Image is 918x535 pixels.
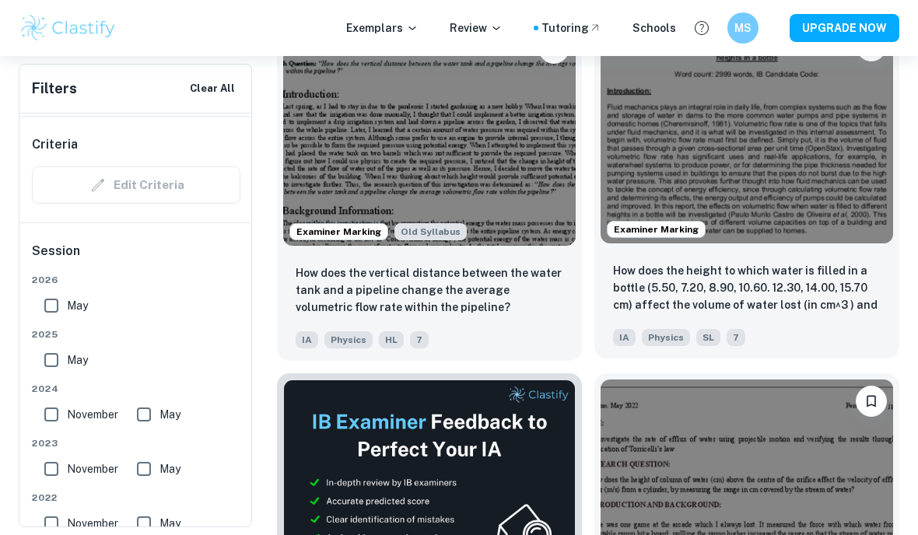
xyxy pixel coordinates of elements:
span: 2026 [32,273,240,287]
div: Starting from the May 2025 session, the Physics IA requirements have changed. It's OK to refer to... [394,223,467,240]
span: 7 [727,329,745,346]
span: May [159,460,180,477]
span: 2023 [32,436,240,450]
span: May [67,297,88,314]
button: Help and Feedback [688,15,715,41]
span: 7 [410,331,429,348]
span: HL [379,331,404,348]
span: SL [696,329,720,346]
span: November [67,515,118,532]
a: Examiner MarkingStarting from the May 2025 session, the Physics IA requirements have changed. It'... [277,20,582,361]
span: Physics [324,331,373,348]
span: May [159,515,180,532]
button: UPGRADE NOW [790,14,899,42]
span: Physics [642,329,690,346]
p: Exemplars [346,19,419,37]
h6: MS [734,19,752,37]
button: Bookmark [856,386,887,417]
span: November [67,460,118,477]
h6: Session [32,242,240,273]
span: May [159,406,180,423]
img: Physics IA example thumbnail: How does the height to which water is fi [601,24,893,243]
span: Examiner Marking [290,225,387,239]
span: 2024 [32,382,240,396]
p: How does the height to which water is filled in a bottle (5.50, 7.20, 8.90, 10.60. 12.30, 14.00, ... [613,262,881,315]
a: Schools [632,19,676,37]
img: Physics IA example thumbnail: How does the vertical distance between t [283,26,576,246]
span: IA [613,329,636,346]
img: Clastify logo [19,12,117,44]
p: Review [450,19,503,37]
span: 2025 [32,327,240,341]
a: Examiner MarkingBookmarkHow does the height to which water is filled in a bottle (5.50, 7.20, 8.9... [594,20,899,361]
span: November [67,406,118,423]
p: How does the vertical distance between the water tank and a pipeline change the average volumetri... [296,264,563,316]
div: Criteria filters are unavailable when searching by topic [32,166,240,204]
h6: Criteria [32,135,78,154]
span: May [67,351,88,369]
span: Old Syllabus [394,223,467,240]
span: IA [296,331,318,348]
button: Clear All [186,77,239,100]
a: Tutoring [541,19,601,37]
span: 2022 [32,491,240,505]
span: Examiner Marking [608,222,705,236]
button: MS [727,12,759,44]
h6: Filters [32,78,77,100]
